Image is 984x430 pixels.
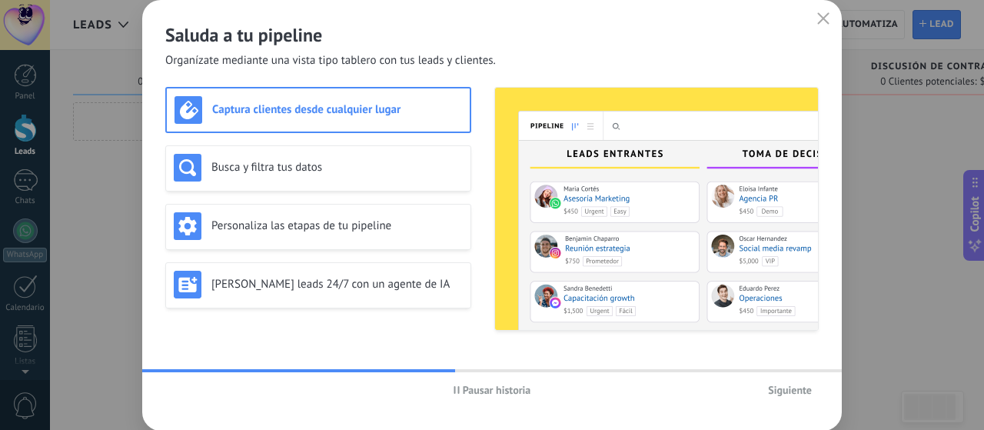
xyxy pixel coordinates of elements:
button: Pausar historia [447,378,538,402]
span: Pausar historia [463,385,531,395]
h3: Personaliza las etapas de tu pipeline [211,218,463,233]
span: Siguiente [768,385,812,395]
h2: Saluda a tu pipeline [165,23,819,47]
h3: [PERSON_NAME] leads 24/7 con un agente de IA [211,277,463,292]
span: Organízate mediante una vista tipo tablero con tus leads y clientes. [165,53,496,68]
h3: Busca y filtra tus datos [211,160,463,175]
h3: Captura clientes desde cualquier lugar [212,102,462,117]
button: Siguiente [761,378,819,402]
